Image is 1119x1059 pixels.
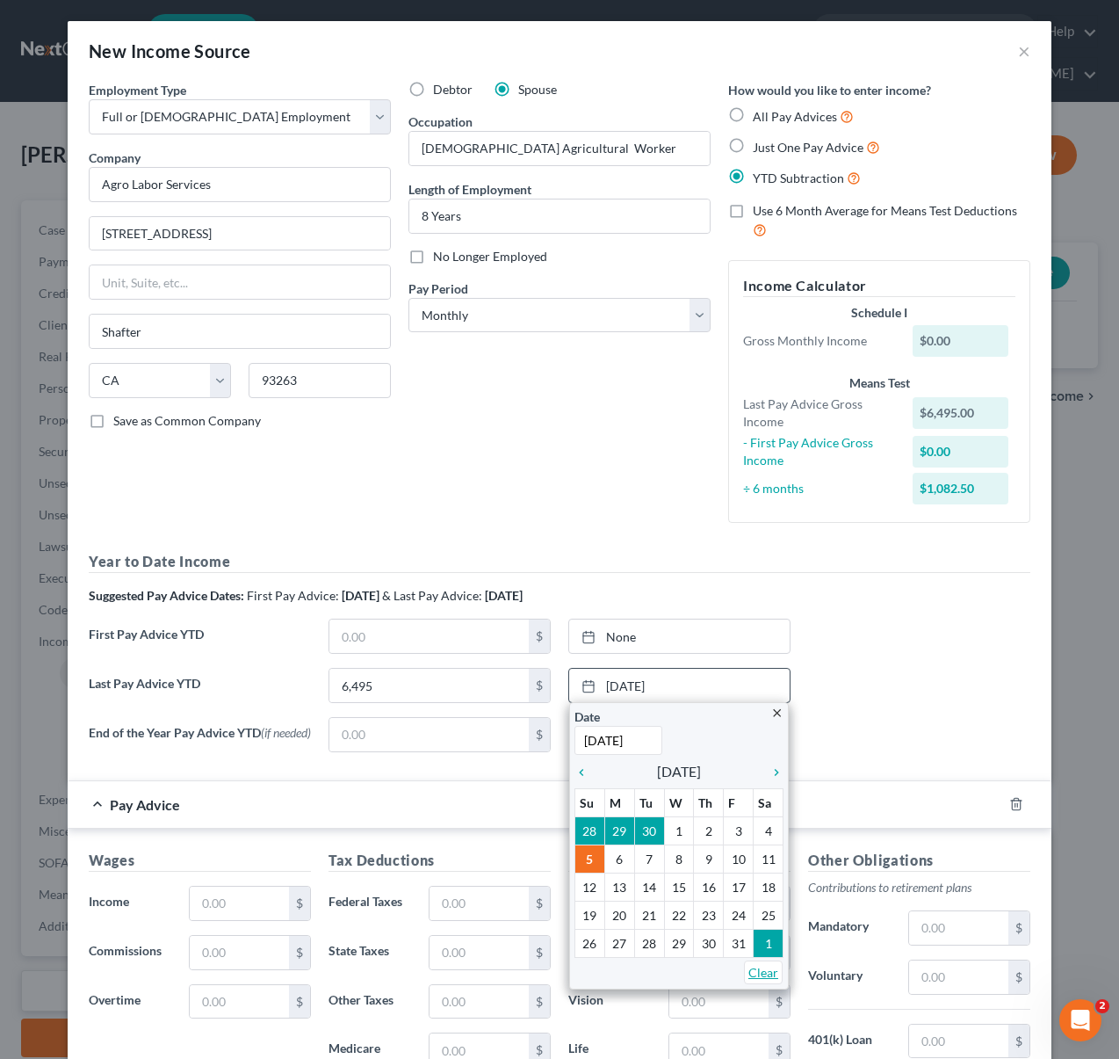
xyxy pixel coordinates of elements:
[604,845,634,873] td: 6
[634,929,664,957] td: 28
[604,901,634,929] td: 20
[430,985,529,1019] input: 0.00
[529,620,550,653] div: $
[754,816,783,845] td: 4
[744,961,783,984] a: Clear
[529,985,550,1019] div: $
[1095,999,1109,1013] span: 2
[575,845,605,873] td: 5
[634,845,664,873] td: 7
[89,39,251,63] div: New Income Source
[754,929,783,957] td: 1
[575,788,605,816] th: Su
[808,850,1030,872] h5: Other Obligations
[575,873,605,901] td: 12
[604,788,634,816] th: M
[529,936,550,969] div: $
[799,1024,899,1059] label: 401(k) Loan
[724,901,754,929] td: 24
[734,395,904,431] div: Last Pay Advice Gross Income
[913,325,1009,357] div: $0.00
[89,850,311,872] h5: Wages
[90,217,390,250] input: Enter address...
[433,82,473,97] span: Debtor
[89,588,244,603] strong: Suggested Pay Advice Dates:
[754,788,783,816] th: Sa
[753,140,863,155] span: Just One Pay Advice
[559,935,660,970] label: Dental
[754,845,783,873] td: 11
[694,873,724,901] td: 16
[529,887,550,920] div: $
[604,929,634,957] td: 27
[329,718,529,751] input: 0.00
[574,761,597,782] a: chevron_left
[89,894,129,909] span: Income
[769,985,790,1019] div: $
[559,984,660,1019] label: Vision
[408,281,468,296] span: Pay Period
[734,332,904,350] div: Gross Monthly Income
[753,109,837,124] span: All Pay Advices
[575,816,605,845] td: 28
[770,702,783,722] a: close
[728,81,931,99] label: How would you like to enter income?
[110,796,180,813] span: Pay Advice
[694,788,724,816] th: Th
[1008,911,1029,945] div: $
[568,850,791,872] h5: Insurance Deductions
[409,199,710,233] input: ex: 2 years
[664,788,694,816] th: W
[770,707,783,720] i: close
[664,816,694,845] td: 1
[430,887,529,920] input: 0.00
[664,845,694,873] td: 8
[799,910,899,946] label: Mandatory
[754,873,783,901] td: 18
[909,911,1008,945] input: 0.00
[80,717,320,766] label: End of the Year Pay Advice YTD
[664,873,694,901] td: 15
[634,873,664,901] td: 14
[328,850,551,872] h5: Tax Deductions
[409,132,710,165] input: --
[320,935,420,970] label: State Taxes
[113,413,261,428] span: Save as Common Company
[909,1025,1008,1058] input: 0.00
[408,180,531,199] label: Length of Employment
[518,82,557,97] span: Spouse
[342,588,379,603] strong: [DATE]
[80,935,180,970] label: Commissions
[913,473,1009,504] div: $1,082.50
[664,929,694,957] td: 29
[247,588,339,603] span: First Pay Advice:
[657,761,701,782] span: [DATE]
[734,434,904,469] div: - First Pay Advice Gross Income
[913,397,1009,429] div: $6,495.00
[761,761,783,782] a: chevron_right
[799,960,899,995] label: Voluntary
[724,816,754,845] td: 3
[289,936,310,969] div: $
[669,985,769,1019] input: 0.00
[90,265,390,299] input: Unit, Suite, etc...
[190,936,289,969] input: 0.00
[634,901,664,929] td: 21
[694,816,724,845] td: 2
[289,887,310,920] div: $
[754,901,783,929] td: 25
[913,436,1009,468] div: $0.00
[485,588,523,603] strong: [DATE]
[90,315,390,348] input: Enter city...
[909,961,1008,994] input: 0.00
[743,304,1015,322] div: Schedule I
[569,669,790,702] a: [DATE]
[694,929,724,957] td: 30
[808,879,1030,896] p: Contributions to retirement plans
[89,150,141,165] span: Company
[329,669,529,702] input: 0.00
[743,374,1015,392] div: Means Test
[574,726,662,755] input: 1/1/2013
[80,984,180,1019] label: Overtime
[190,887,289,920] input: 0.00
